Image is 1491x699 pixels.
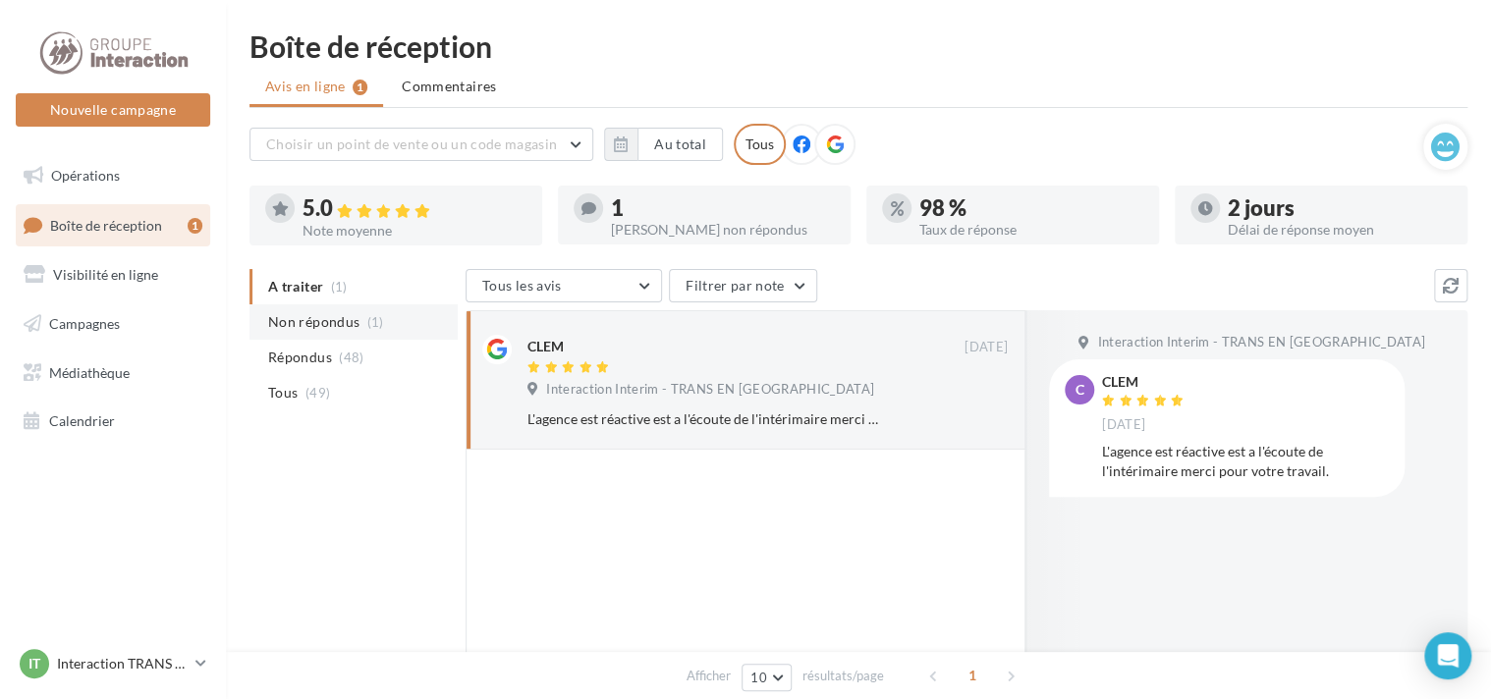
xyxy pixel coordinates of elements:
[49,315,120,332] span: Campagnes
[57,654,188,673] p: Interaction TRANS EN [GEOGRAPHIC_DATA]
[12,254,214,296] a: Visibilité en ligne
[12,303,214,345] a: Campagnes
[1102,375,1188,389] div: CLEM
[12,401,214,442] a: Calendrier
[1228,197,1452,219] div: 2 jours
[188,218,202,234] div: 1
[305,385,330,401] span: (49)
[303,224,526,238] div: Note moyenne
[965,339,1008,356] span: [DATE]
[51,167,120,184] span: Opérations
[611,223,835,237] div: [PERSON_NAME] non répondus
[50,216,162,233] span: Boîte de réception
[12,352,214,394] a: Médiathèque
[637,128,723,161] button: Au total
[339,349,363,365] span: (48)
[16,93,210,127] button: Nouvelle campagne
[957,660,988,691] span: 1
[268,312,359,332] span: Non répondus
[919,197,1143,219] div: 98 %
[16,645,210,682] a: IT Interaction TRANS EN [GEOGRAPHIC_DATA]
[12,204,214,246] a: Boîte de réception1
[268,383,298,403] span: Tous
[49,412,115,429] span: Calendrier
[249,31,1467,61] div: Boîte de réception
[611,197,835,219] div: 1
[669,269,817,302] button: Filtrer par note
[53,266,158,283] span: Visibilité en ligne
[482,277,562,294] span: Tous les avis
[1102,442,1389,481] div: L'agence est réactive est a l'écoute de l'intérimaire merci pour votre travail.
[303,197,526,220] div: 5.0
[604,128,723,161] button: Au total
[249,128,593,161] button: Choisir un point de vente ou un code magasin
[742,664,792,691] button: 10
[1102,416,1145,434] span: [DATE]
[268,348,332,367] span: Répondus
[367,314,384,330] span: (1)
[527,337,564,356] div: CLEM
[919,223,1143,237] div: Taux de réponse
[12,155,214,196] a: Opérations
[750,670,767,685] span: 10
[1424,632,1471,679] div: Open Intercom Messenger
[49,363,130,380] span: Médiathèque
[802,667,884,685] span: résultats/page
[546,381,874,399] span: Interaction Interim - TRANS EN [GEOGRAPHIC_DATA]
[466,269,662,302] button: Tous les avis
[402,77,496,96] span: Commentaires
[266,135,557,152] span: Choisir un point de vente ou un code magasin
[1076,380,1084,400] span: C
[734,124,786,165] div: Tous
[1097,334,1425,351] span: Interaction Interim - TRANS EN [GEOGRAPHIC_DATA]
[1228,223,1452,237] div: Délai de réponse moyen
[687,667,731,685] span: Afficher
[527,409,880,429] div: L'agence est réactive est a l'écoute de l'intérimaire merci pour votre travail.
[28,654,40,673] span: IT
